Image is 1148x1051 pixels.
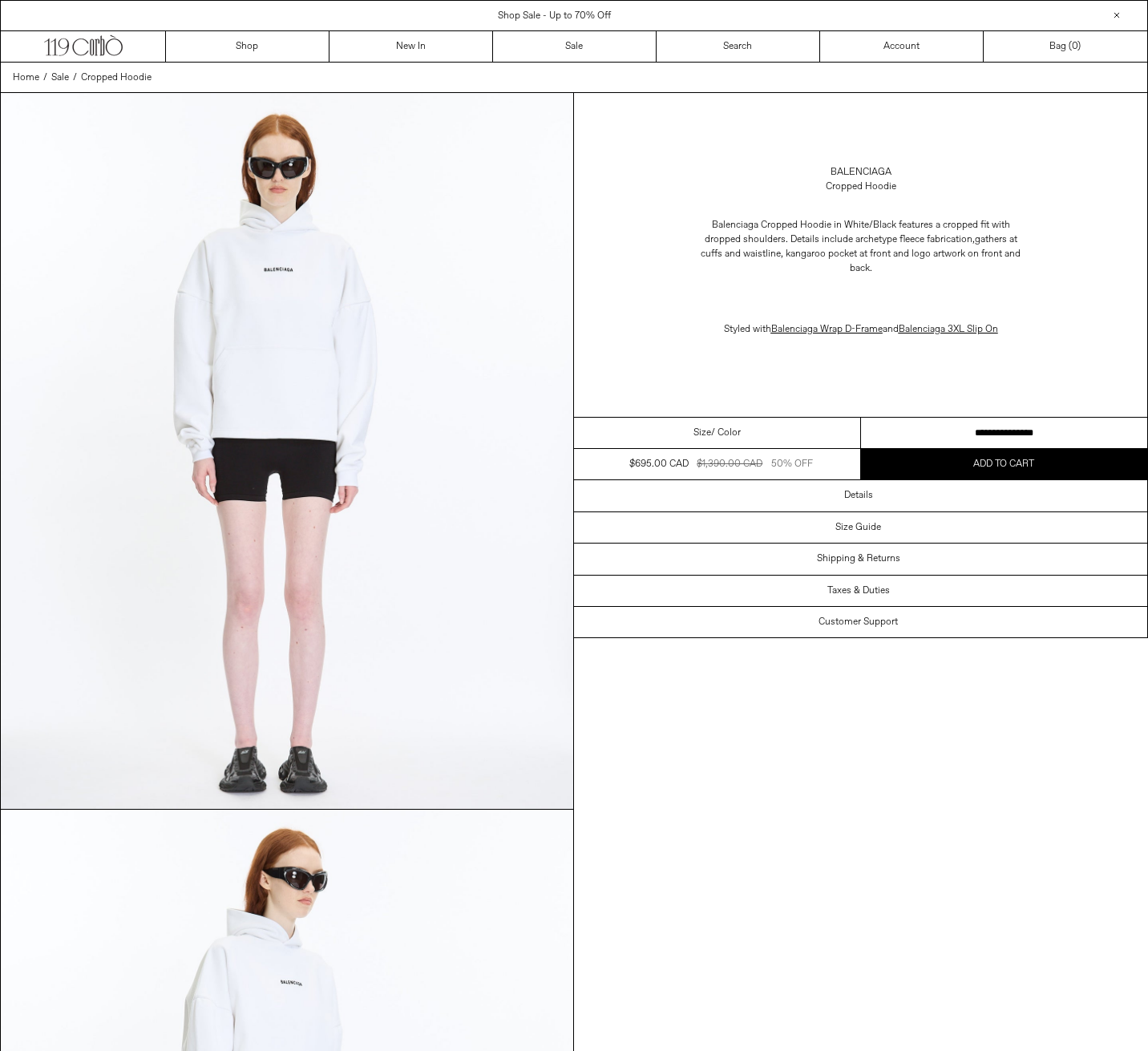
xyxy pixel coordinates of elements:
span: Sale [51,71,69,84]
p: Styled with and [701,314,1021,345]
span: / [43,71,47,85]
a: New In [329,31,493,62]
div: 50% OFF [771,457,813,471]
a: Balenciaga [831,165,891,180]
a: Cropped Hoodie [81,71,152,85]
h3: Details [844,490,873,501]
a: Balenciaga 3XL Slip On [899,323,998,336]
a: Shop Sale - Up to 70% Off [498,10,611,22]
img: Corbo-2025-02-112128copy_1800x1800.jpg [1,93,573,809]
span: Cropped Hoodie [81,71,152,84]
div: Cropped Hoodie [826,180,896,194]
a: Shop [166,31,329,62]
span: / Color [711,426,741,440]
a: Sale [493,31,657,62]
p: Balenciaga Cropped Hoodie in White/Black features a cropped fit with dropped shoulders. Details i... [701,210,1021,284]
h3: Customer Support [819,616,898,628]
span: rchetype fleece fabrication, [860,233,975,246]
span: Size [693,426,711,440]
a: Bag () [984,31,1147,62]
div: $695.00 CAD [629,457,689,471]
a: Balenciaga Wrap D-Frame [771,323,883,336]
span: 0 [1072,40,1077,53]
a: Account [820,31,984,62]
h3: Taxes & Duties [827,585,890,596]
a: Search [657,31,820,62]
span: Add to cart [973,458,1034,471]
h3: Size Guide [835,522,881,533]
span: Home [13,71,39,84]
button: Add to cart [861,449,1148,479]
span: / [73,71,77,85]
a: Sale [51,71,69,85]
h3: Shipping & Returns [817,553,900,564]
a: Home [13,71,39,85]
div: $1,390.00 CAD [697,457,762,471]
span: ) [1072,39,1081,54]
